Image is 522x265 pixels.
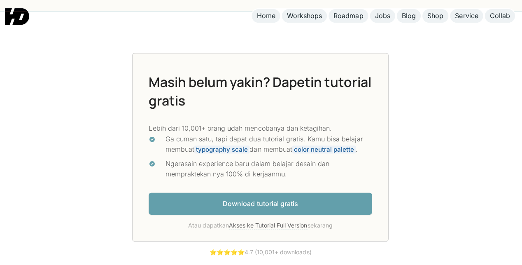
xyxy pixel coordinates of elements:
[485,10,515,23] a: Collab
[334,12,364,21] div: Roadmap
[252,10,281,23] a: Home
[210,249,245,256] a: ⭐️⭐️⭐️⭐️⭐️
[230,222,308,229] a: Akses ke Tutorial Full Version
[375,12,390,21] div: Jobs
[489,12,510,21] div: Collab
[427,12,443,21] div: Shop
[150,221,372,230] div: Atau dapatkan sekarang
[329,10,368,23] a: Roadmap
[166,134,372,155] div: Ga cuman satu, tapi dapat dua tutorial gratis. Kamu bisa belajar membuat dan membuat .
[422,10,448,23] a: Shop
[455,12,478,21] div: Service
[450,10,483,23] a: Service
[195,146,250,154] span: typography scale
[257,12,276,21] div: Home
[166,159,372,180] div: Ngerasain experience baru dalam belajar desain dan mempraktekan nya 100% di kerjaanmu.
[397,10,421,23] a: Blog
[370,10,395,23] a: Jobs
[150,124,372,134] p: Lebih dari 10,001+ orang udah mencobanya dan ketagihan.
[210,248,312,257] div: 4.7 (10,001+ downloads)
[282,10,327,23] a: Workshops
[402,12,416,21] div: Blog
[287,12,322,21] div: Workshops
[150,193,372,215] a: Download tutorial gratis
[150,73,372,110] h2: Masih belum yakin? Dapetin tutorial gratis
[293,146,356,154] span: color neutral palette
